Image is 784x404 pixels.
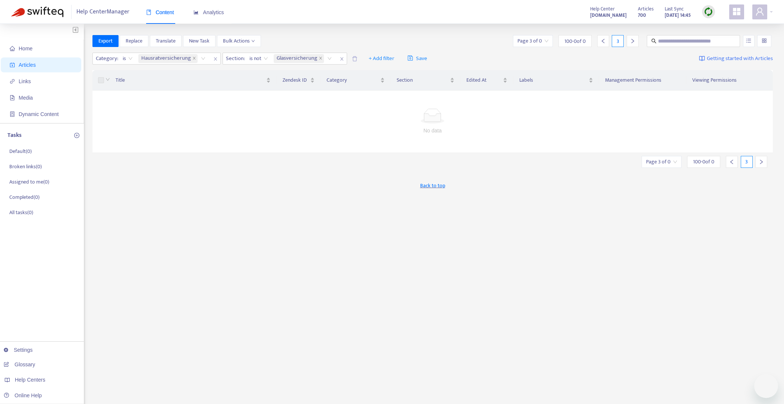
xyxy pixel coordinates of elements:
span: area-chart [193,10,199,15]
span: file-image [10,95,15,100]
span: Back to top [420,182,445,190]
span: appstore [732,7,741,16]
button: unordered-list [743,35,755,47]
th: Section [391,70,460,91]
span: plus-circle [74,133,79,138]
span: Translate [156,37,176,45]
p: Default ( 0 ) [9,147,32,155]
span: Section [397,76,448,84]
span: Labels [519,76,587,84]
span: Category : [93,53,119,64]
span: left [729,159,734,165]
p: Completed ( 0 ) [9,193,40,201]
a: [DOMAIN_NAME] [590,11,627,19]
button: saveSave [402,53,433,65]
img: Swifteq [11,7,63,17]
span: Home [19,46,32,51]
span: Save [407,54,427,63]
button: + Add filter [363,53,400,65]
span: down [106,77,110,82]
button: Replace [120,35,148,47]
span: New Task [189,37,210,45]
span: Articles [19,62,36,68]
a: Online Help [4,392,42,398]
span: Getting started with Articles [707,54,773,63]
th: Edited At [460,70,513,91]
span: Zendesk ID [283,76,308,84]
div: 3 [612,35,624,47]
span: Analytics [193,9,224,15]
p: Tasks [7,131,22,140]
span: Title [116,76,265,84]
span: + Add filter [369,54,394,63]
span: close [192,56,196,61]
span: Export [98,37,113,45]
span: Articles [638,5,654,13]
span: right [759,159,764,165]
span: 100 - 0 of 0 [693,158,714,166]
a: Getting started with Articles [699,53,773,65]
a: Settings [4,347,33,353]
span: down [251,39,255,43]
span: search [651,38,657,44]
span: Links [19,78,31,84]
span: delete [352,56,358,62]
img: sync.dc5367851b00ba804db3.png [704,7,713,16]
span: container [10,112,15,117]
span: Dynamic Content [19,111,59,117]
button: Bulk Actionsdown [217,35,261,47]
button: New Task [183,35,215,47]
span: Content [146,9,174,15]
span: home [10,46,15,51]
span: close [211,54,220,63]
th: Category [321,70,391,91]
span: link [10,79,15,84]
span: Section : [223,53,246,64]
span: Edited At [466,76,501,84]
span: book [146,10,151,15]
span: close [337,54,347,63]
span: Media [19,95,33,101]
th: Management Permissions [599,70,686,91]
span: Glasversicherung [274,54,324,63]
span: is not [249,53,268,64]
span: Help Center Manager [76,5,129,19]
th: Title [110,70,277,91]
span: unordered-list [746,38,751,43]
strong: [DATE] 14:45 [665,11,691,19]
span: close [319,56,322,61]
th: Viewing Permissions [686,70,773,91]
span: Hausratversicherung [138,54,198,63]
p: Broken links ( 0 ) [9,163,42,170]
button: Translate [150,35,182,47]
span: 100 - 0 of 0 [564,37,586,45]
button: Export [92,35,119,47]
span: Glasversicherung [277,54,317,63]
img: image-link [699,56,705,62]
p: Assigned to me ( 0 ) [9,178,49,186]
span: right [630,38,635,44]
span: Help Centers [15,377,45,383]
span: Help Center [590,5,615,13]
span: Last Sync [665,5,684,13]
span: is [123,53,133,64]
span: Category [327,76,379,84]
span: Replace [126,37,142,45]
span: Hausratversicherung [141,54,191,63]
span: user [755,7,764,16]
span: left [601,38,606,44]
th: Labels [513,70,599,91]
span: Bulk Actions [223,37,255,45]
iframe: Schaltfläche zum Öffnen des Messaging-Fensters [754,374,778,398]
th: Zendesk ID [277,70,320,91]
div: No data [101,126,764,135]
p: All tasks ( 0 ) [9,209,33,216]
span: save [407,55,413,61]
a: Glossary [4,361,35,367]
span: account-book [10,62,15,68]
div: 3 [741,156,753,168]
strong: 700 [638,11,646,19]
